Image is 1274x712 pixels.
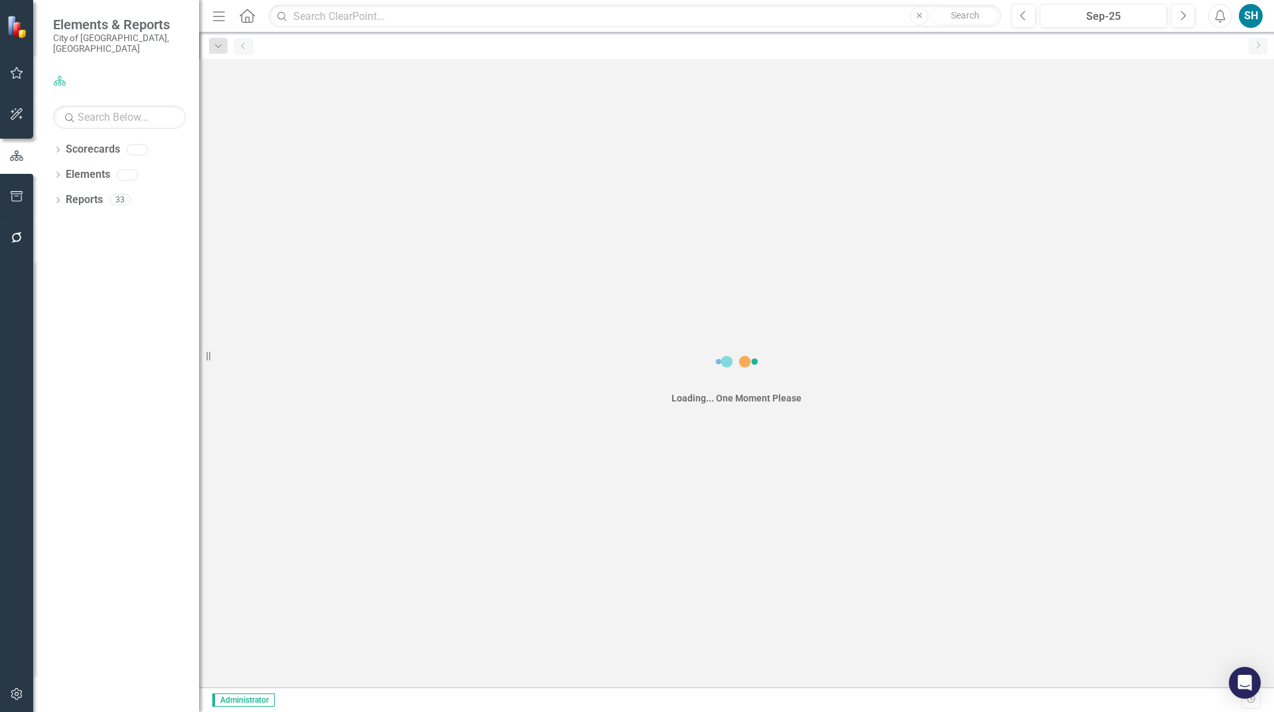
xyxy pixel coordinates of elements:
[212,693,275,707] span: Administrator
[269,5,1001,28] input: Search ClearPoint...
[672,392,802,405] div: Loading... One Moment Please
[932,7,998,25] button: Search
[53,17,186,33] span: Elements & Reports
[1040,4,1167,28] button: Sep-25
[1044,9,1163,25] div: Sep-25
[53,33,186,54] small: City of [GEOGRAPHIC_DATA], [GEOGRAPHIC_DATA]
[951,10,979,21] span: Search
[66,167,110,182] a: Elements
[53,106,186,129] input: Search Below...
[1229,667,1261,699] div: Open Intercom Messenger
[1239,4,1263,28] button: SH
[109,194,131,206] div: 33
[66,192,103,208] a: Reports
[7,15,30,38] img: ClearPoint Strategy
[66,142,120,157] a: Scorecards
